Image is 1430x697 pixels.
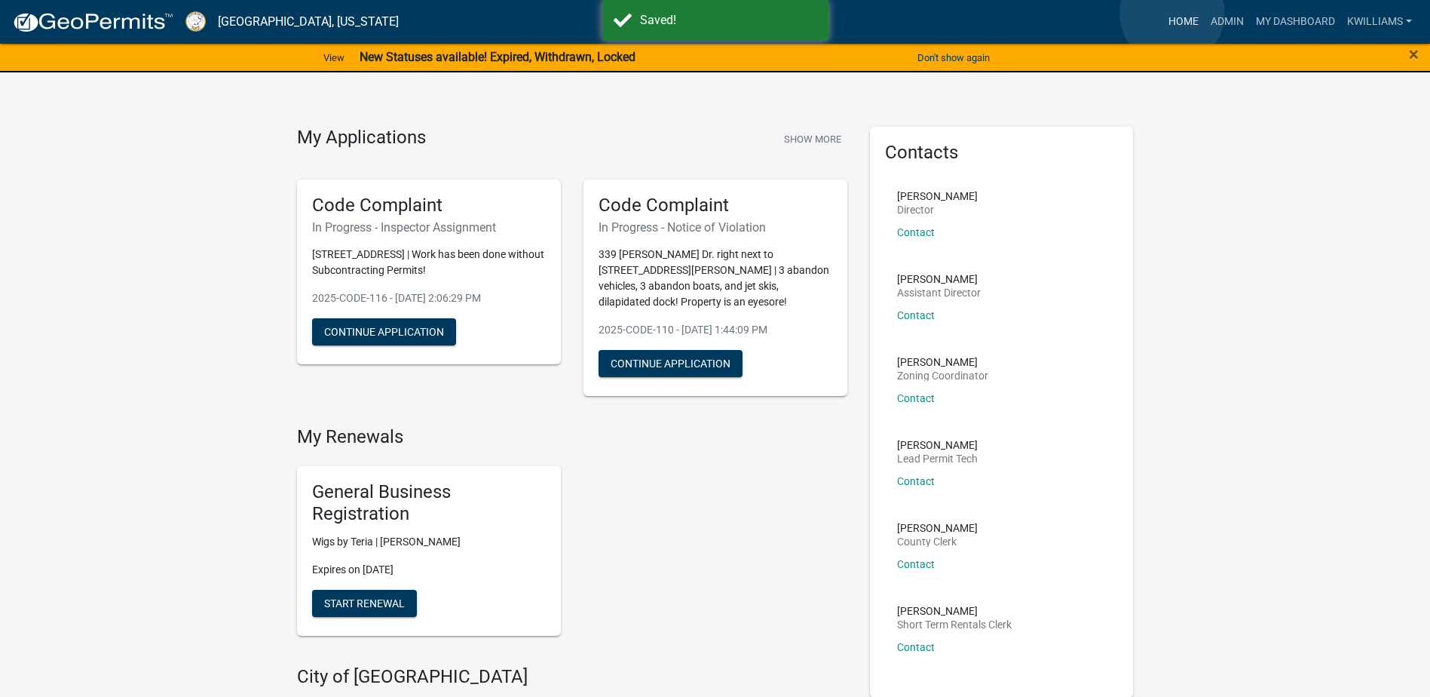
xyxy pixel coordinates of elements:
[897,370,988,381] p: Zoning Coordinator
[1409,45,1419,63] button: Close
[599,350,743,377] button: Continue Application
[897,641,935,653] a: Contact
[911,45,996,70] button: Don't show again
[897,357,988,367] p: [PERSON_NAME]
[897,440,978,450] p: [PERSON_NAME]
[297,666,847,688] h4: City of [GEOGRAPHIC_DATA]
[897,536,978,547] p: County Clerk
[599,247,832,310] p: 339 [PERSON_NAME] Dr. right next to [STREET_ADDRESS][PERSON_NAME] | 3 abandon vehicles, 3 abandon...
[312,590,417,617] button: Start Renewal
[640,11,817,29] div: Saved!
[297,426,847,647] wm-registration-list-section: My Renewals
[185,11,206,32] img: Putnam County, Georgia
[778,127,847,152] button: Show More
[599,322,832,338] p: 2025-CODE-110 - [DATE] 1:44:09 PM
[312,481,546,525] h5: General Business Registration
[1205,8,1250,36] a: Admin
[897,558,935,570] a: Contact
[360,50,635,64] strong: New Statuses available! Expired, Withdrawn, Locked
[897,287,981,298] p: Assistant Director
[599,195,832,216] h5: Code Complaint
[1341,8,1418,36] a: kwilliams
[297,127,426,149] h4: My Applications
[312,247,546,278] p: [STREET_ADDRESS] | Work has been done without Subcontracting Permits!
[897,453,978,464] p: Lead Permit Tech
[897,274,981,284] p: [PERSON_NAME]
[317,45,351,70] a: View
[897,204,978,215] p: Director
[897,475,935,487] a: Contact
[897,523,978,533] p: [PERSON_NAME]
[312,534,546,550] p: Wigs by Teria | [PERSON_NAME]
[897,619,1012,630] p: Short Term Rentals Clerk
[897,606,1012,616] p: [PERSON_NAME]
[1250,8,1341,36] a: My Dashboard
[312,318,456,345] button: Continue Application
[1162,8,1205,36] a: Home
[312,562,546,578] p: Expires on [DATE]
[897,226,935,238] a: Contact
[218,9,399,35] a: [GEOGRAPHIC_DATA], [US_STATE]
[897,392,935,404] a: Contact
[324,597,405,609] span: Start Renewal
[312,195,546,216] h5: Code Complaint
[1409,44,1419,65] span: ×
[599,220,832,235] h6: In Progress - Notice of Violation
[312,290,546,306] p: 2025-CODE-116 - [DATE] 2:06:29 PM
[897,309,935,321] a: Contact
[297,426,847,448] h4: My Renewals
[897,191,978,201] p: [PERSON_NAME]
[312,220,546,235] h6: In Progress - Inspector Assignment
[885,142,1119,164] h5: Contacts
